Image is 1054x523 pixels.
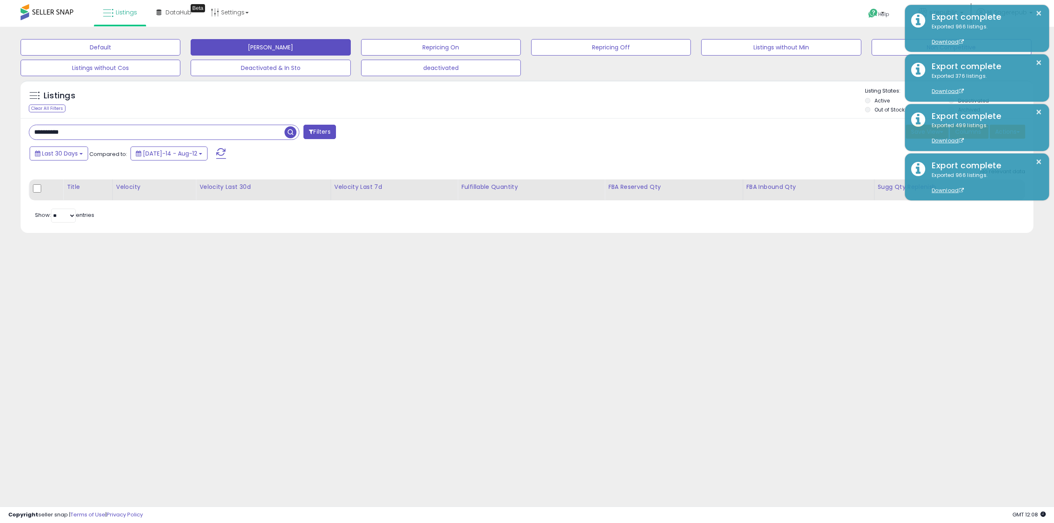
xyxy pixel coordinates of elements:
[1035,58,1042,68] button: ×
[303,125,336,139] button: Filters
[926,110,1043,122] div: Export complete
[872,39,1031,56] button: Non Competitive
[878,183,1021,191] div: Sugg Qty Replenish
[874,97,890,104] label: Active
[30,146,88,160] button: Last 30 Days
[932,38,964,45] a: Download
[199,183,327,191] div: Velocity Last 30d
[461,183,601,191] div: Fulfillable Quantity
[926,72,1043,95] div: Exported 376 listings.
[874,106,905,113] label: Out of Stock
[67,183,109,191] div: Title
[21,39,180,56] button: Default
[874,179,1025,200] th: Please note that this number is a calculation based on your required days of coverage and your ve...
[531,39,691,56] button: Repricing Off
[608,183,739,191] div: FBA Reserved Qty
[932,187,964,194] a: Download
[44,90,75,102] h5: Listings
[191,4,205,12] div: Tooltip anchor
[89,150,127,158] span: Compared to:
[746,183,871,191] div: FBA inbound Qty
[926,172,1043,195] div: Exported 966 listings.
[191,39,350,56] button: [PERSON_NAME]
[116,183,192,191] div: Velocity
[878,11,889,18] span: Help
[926,122,1043,145] div: Exported 499 listings.
[21,60,180,76] button: Listings without Cos
[1035,107,1042,117] button: ×
[166,8,191,16] span: DataHub
[926,60,1043,72] div: Export complete
[35,211,94,219] span: Show: entries
[926,23,1043,46] div: Exported 966 listings.
[116,8,137,16] span: Listings
[1035,157,1042,167] button: ×
[191,60,350,76] button: Deactivated & In Sto
[868,8,878,19] i: Get Help
[131,146,208,160] button: [DATE]-14 - Aug-12
[361,60,521,76] button: deactivated
[1035,8,1042,19] button: ×
[932,137,964,144] a: Download
[42,149,78,158] span: Last 30 Days
[862,2,905,27] a: Help
[865,87,1033,95] p: Listing States:
[29,105,65,112] div: Clear All Filters
[932,88,964,95] a: Download
[926,160,1043,172] div: Export complete
[334,183,455,191] div: Velocity Last 7d
[143,149,197,158] span: [DATE]-14 - Aug-12
[926,11,1043,23] div: Export complete
[361,39,521,56] button: Repricing On
[701,39,861,56] button: Listings without Min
